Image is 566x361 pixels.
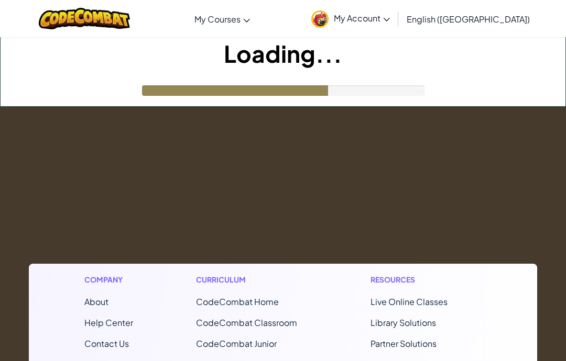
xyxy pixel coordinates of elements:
[401,5,535,33] a: English ([GEOGRAPHIC_DATA])
[196,317,297,328] a: CodeCombat Classroom
[84,317,133,328] a: Help Center
[39,8,130,29] img: CodeCombat logo
[371,274,482,285] h1: Resources
[189,5,255,33] a: My Courses
[371,296,448,307] a: Live Online Classes
[334,13,390,24] span: My Account
[84,338,129,349] span: Contact Us
[306,2,395,35] a: My Account
[84,274,133,285] h1: Company
[196,338,277,349] a: CodeCombat Junior
[196,274,308,285] h1: Curriculum
[371,317,436,328] a: Library Solutions
[1,37,565,70] h1: Loading...
[371,338,437,349] a: Partner Solutions
[196,296,279,307] span: CodeCombat Home
[194,14,241,25] span: My Courses
[311,10,329,28] img: avatar
[84,296,108,307] a: About
[407,14,530,25] span: English ([GEOGRAPHIC_DATA])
